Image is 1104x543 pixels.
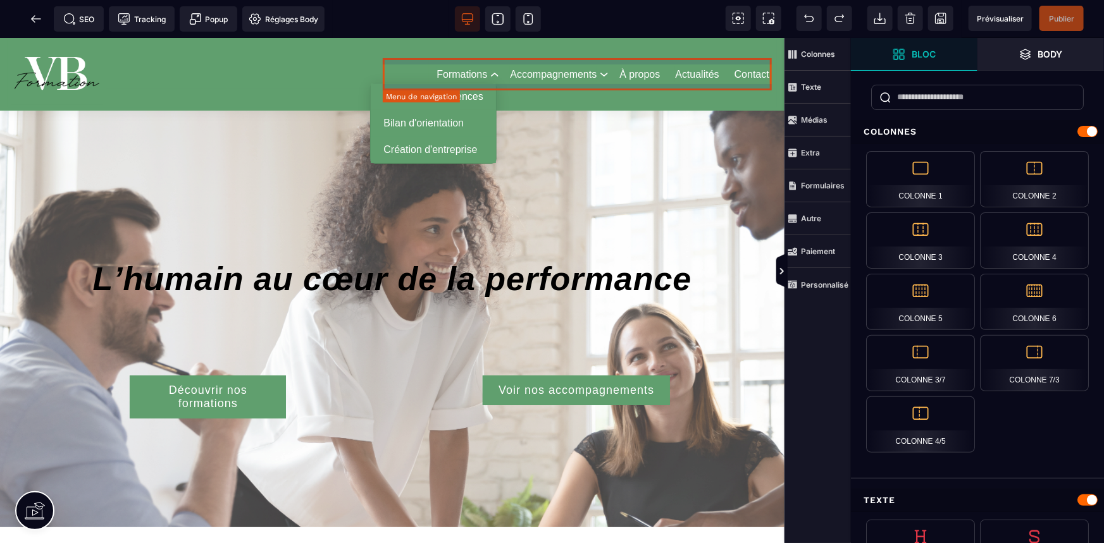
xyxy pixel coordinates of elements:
strong: Texte [801,82,821,92]
span: SEO [63,13,95,25]
div: Colonnes [851,120,1104,143]
span: Ouvrir les blocs [851,38,977,71]
span: Rétablir [827,6,852,31]
span: Défaire [797,6,822,31]
strong: Colonnes [801,49,835,59]
span: Enregistrer le contenu [1039,6,1084,31]
div: Colonne 4/5 [866,396,975,453]
div: Colonne 3 [866,212,975,269]
span: Réglages Body [249,13,318,25]
span: Voir tablette [485,6,511,32]
button: Découvrir nos formations [130,338,286,381]
span: Voir bureau [455,6,480,32]
span: Nettoyage [898,6,923,31]
div: Texte [851,489,1104,512]
a: À propos [619,28,660,45]
span: Créer une alerte modale [180,6,237,32]
a: Création d'entreprise [371,99,496,125]
span: Importer [867,6,893,31]
strong: Personnalisé [801,280,848,290]
span: Favicon [242,6,325,32]
strong: Bloc [912,49,936,59]
span: Voir mobile [516,6,541,32]
a: FormationsBilan de compétencesBilan d'orientationCréation d'entreprise [437,28,487,45]
span: Métadata SEO [54,6,104,32]
span: Prévisualiser [977,14,1024,23]
a: Actualités [675,28,719,45]
div: Colonne 6 [980,274,1089,330]
span: Publier [1049,14,1074,23]
strong: Autre [801,214,821,223]
span: Ouvrir les calques [977,38,1104,71]
strong: Paiement [801,247,835,256]
img: 86a4aa658127570b91344bfc39bbf4eb_Blanc_sur_fond_vert.png [11,6,103,67]
div: Colonne 4 [980,212,1089,269]
span: Code de suivi [109,6,175,32]
a: Accompagnements [510,28,597,45]
a: Bilan de compétences [371,46,496,72]
a: Contact [735,28,769,45]
a: Bilan d'orientation [371,72,496,99]
span: Extra [785,137,851,169]
span: Paiement [785,235,851,268]
div: Colonne 1 [866,151,975,207]
span: Aperçu [969,6,1032,31]
span: Texte [785,71,851,104]
button: Voir nos accompagnements [483,338,670,367]
div: Colonne 5 [866,274,975,330]
span: Tracking [118,13,166,25]
span: Autre [785,202,851,235]
strong: Body [1038,49,1063,59]
span: Formulaires [785,169,851,202]
span: Retour [23,6,49,32]
span: Médias [785,104,851,137]
div: Colonne 7/3 [980,335,1089,391]
strong: Médias [801,115,828,125]
span: Afficher les vues [851,253,864,291]
span: Colonnes [785,38,851,71]
span: Enregistrer [928,6,953,31]
strong: Formulaires [801,181,845,190]
div: Colonne 2 [980,151,1089,207]
span: Personnalisé [785,268,851,301]
strong: Extra [801,148,820,157]
div: Colonne 3/7 [866,335,975,391]
span: Capture d'écran [756,6,781,31]
span: L’humain au cœur de la performance [92,223,692,259]
span: Popup [189,13,228,25]
span: Voir les composants [726,6,751,31]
